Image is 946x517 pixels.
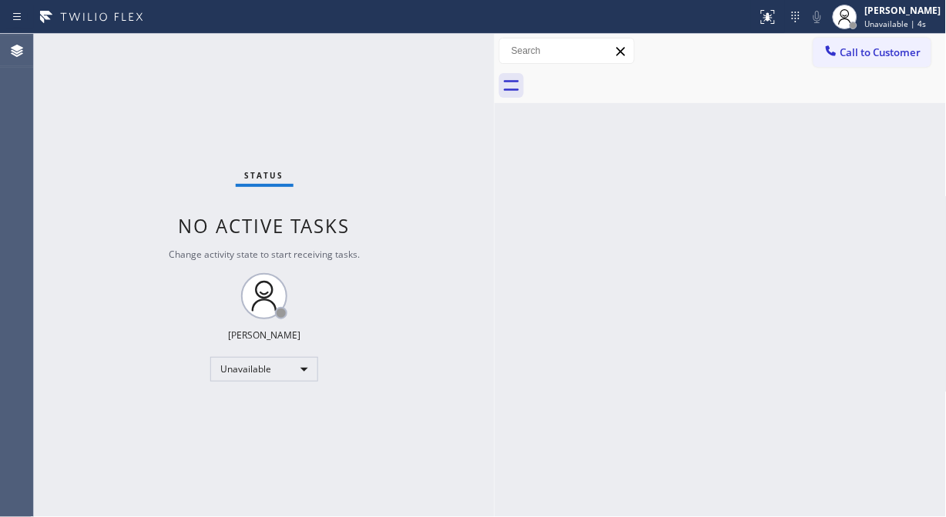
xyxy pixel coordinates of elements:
div: Unavailable [210,357,318,382]
div: [PERSON_NAME] [228,329,300,342]
span: Call to Customer [840,45,921,59]
span: Status [245,170,284,181]
span: Unavailable | 4s [865,18,927,29]
span: Change activity state to start receiving tasks. [169,248,360,261]
button: Mute [807,6,828,28]
span: No active tasks [179,213,351,238]
button: Call to Customer [813,38,931,67]
input: Search [500,38,634,63]
div: [PERSON_NAME] [865,4,941,17]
